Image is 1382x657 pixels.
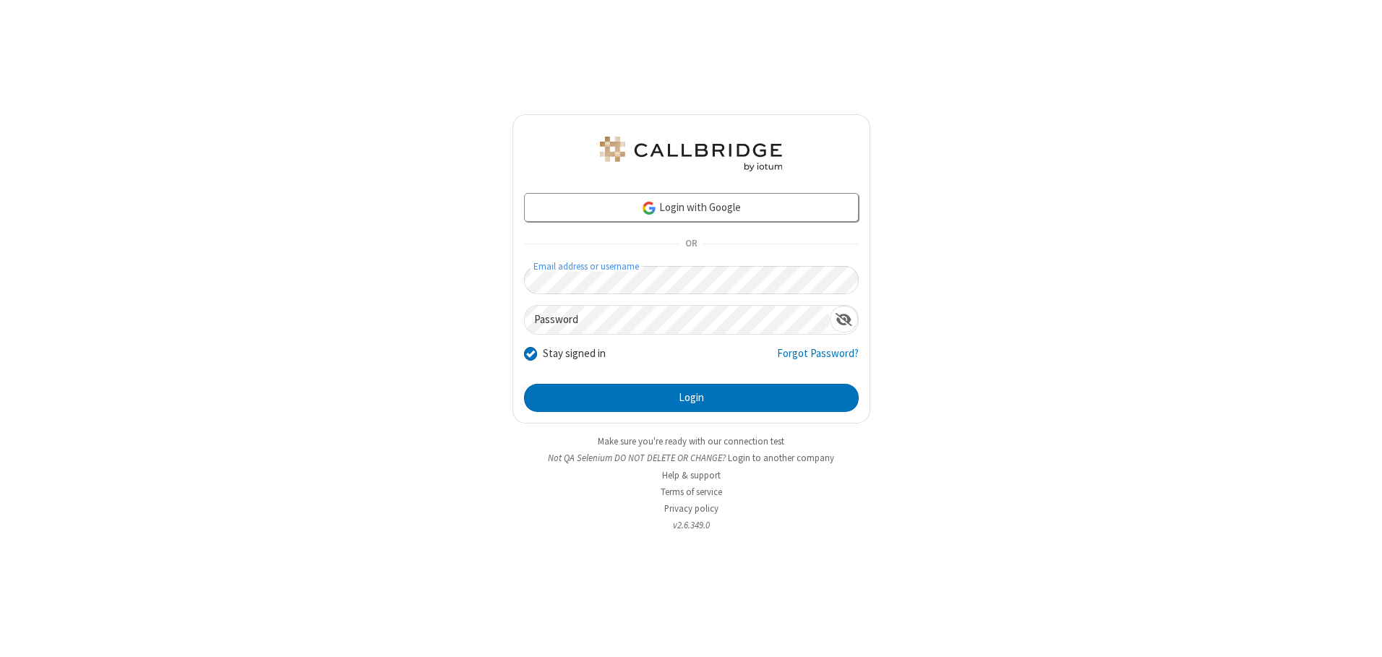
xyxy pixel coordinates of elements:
input: Email address or username [524,266,859,294]
a: Forgot Password? [777,345,859,373]
button: Login to another company [728,451,834,465]
a: Privacy policy [664,502,718,515]
span: OR [679,234,703,254]
input: Password [525,306,830,334]
a: Make sure you're ready with our connection test [598,435,784,447]
a: Terms of service [661,486,722,498]
a: Help & support [662,469,721,481]
label: Stay signed in [543,345,606,362]
img: QA Selenium DO NOT DELETE OR CHANGE [597,137,785,171]
div: Show password [830,306,858,332]
img: google-icon.png [641,200,657,216]
li: v2.6.349.0 [512,518,870,532]
a: Login with Google [524,193,859,222]
li: Not QA Selenium DO NOT DELETE OR CHANGE? [512,451,870,465]
button: Login [524,384,859,413]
